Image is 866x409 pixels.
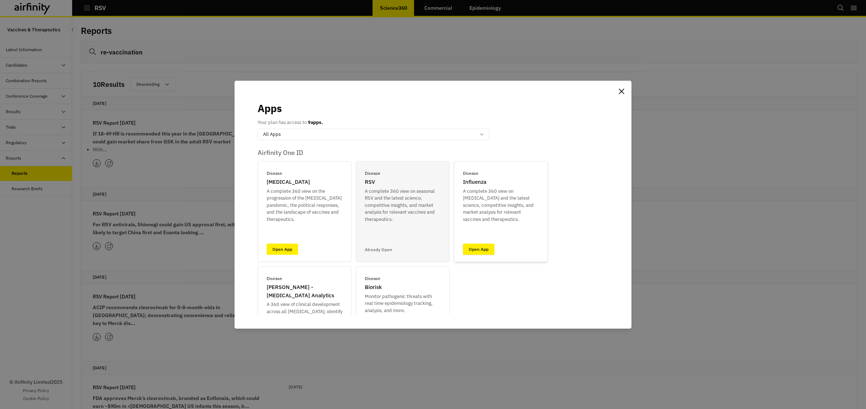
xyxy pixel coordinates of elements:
[267,244,298,255] a: Open App
[258,101,282,116] p: Apps
[267,188,342,223] p: A complete 360 view on the progression of the [MEDICAL_DATA] pandemic, the political responses, a...
[365,283,382,292] p: Biorisk
[263,131,281,138] p: All Apps
[365,178,375,186] p: RSV
[365,188,441,223] p: A complete 360 view on seasonal RSV and the latest science, competitive insights, and market anal...
[267,170,282,177] p: Disease
[463,178,486,186] p: Influenza
[365,170,380,177] p: Disease
[365,275,380,282] p: Disease
[267,275,282,282] p: Disease
[463,170,478,177] p: Disease
[258,119,323,126] p: Your plan has access to
[365,293,441,314] p: Monitor pathogenic threats with real time epidemiology tracking, analysis, and more.
[267,178,310,186] p: [MEDICAL_DATA]
[308,119,323,125] b: 9 apps.
[463,244,494,255] a: Open App
[616,86,627,97] button: Close
[267,283,342,299] p: [PERSON_NAME] - [MEDICAL_DATA] Analytics
[365,246,392,253] p: Already Open
[463,188,539,223] p: A complete 360 view on [MEDICAL_DATA] and the latest science, competitive insights, and market an...
[267,301,342,336] p: A 360 view of clinical development across all [MEDICAL_DATA]; identify opportunities and track ch...
[258,149,608,157] p: Airfinity One ID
